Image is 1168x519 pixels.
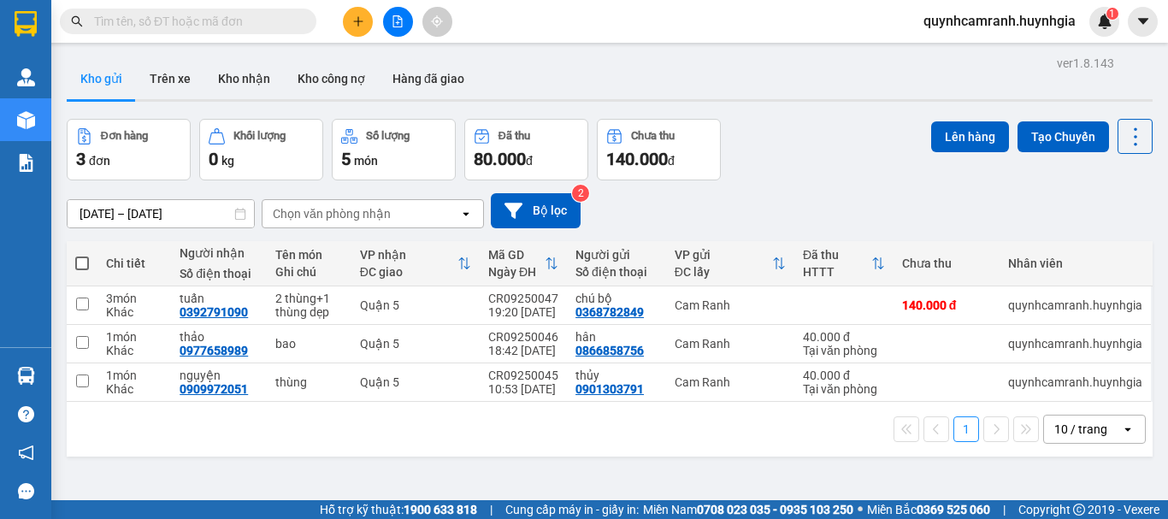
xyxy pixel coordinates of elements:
[459,207,473,221] svg: open
[106,305,162,319] div: Khác
[341,149,351,169] span: 5
[360,375,471,389] div: Quận 5
[902,257,991,270] div: Chưa thu
[575,344,644,357] div: 0866858756
[360,337,471,351] div: Quận 5
[488,382,558,396] div: 10:53 [DATE]
[902,298,991,312] div: 140.000 đ
[488,248,545,262] div: Mã GD
[180,267,258,280] div: Số điện thoại
[1054,421,1107,438] div: 10 / trang
[606,149,668,169] span: 140.000
[68,200,254,227] input: Select a date range.
[275,265,342,279] div: Ghi chú
[1109,8,1115,20] span: 1
[488,330,558,344] div: CR09250046
[803,330,885,344] div: 40.000 đ
[867,500,990,519] span: Miền Bắc
[221,154,234,168] span: kg
[643,500,853,519] span: Miền Nam
[1003,500,1006,519] span: |
[106,330,162,344] div: 1 món
[15,11,37,37] img: logo-vxr
[498,130,530,142] div: Đã thu
[18,406,34,422] span: question-circle
[106,257,162,270] div: Chi tiết
[464,119,588,180] button: Đã thu80.000đ
[199,119,323,180] button: Khối lượng0kg
[284,58,379,99] button: Kho công nợ
[383,7,413,37] button: file-add
[1106,8,1118,20] sup: 1
[352,15,364,27] span: plus
[360,248,457,262] div: VP nhận
[1136,14,1151,29] span: caret-down
[422,7,452,37] button: aim
[803,248,871,262] div: Đã thu
[575,292,658,305] div: chú bộ
[17,154,35,172] img: solution-icon
[354,154,378,168] span: món
[180,246,258,260] div: Người nhận
[360,265,457,279] div: ĐC giao
[488,369,558,382] div: CR09250045
[71,15,83,27] span: search
[666,241,794,286] th: Toggle SortBy
[392,15,404,27] span: file-add
[488,305,558,319] div: 19:20 [DATE]
[803,382,885,396] div: Tại văn phòng
[275,292,342,319] div: 2 thùng+1 thùng dẹp
[1018,121,1109,152] button: Tạo Chuyến
[404,503,477,516] strong: 1900 633 818
[675,298,786,312] div: Cam Ranh
[803,265,871,279] div: HTTT
[910,10,1089,32] span: quynhcamranh.huynhgia
[273,205,391,222] div: Chọn văn phòng nhận
[675,375,786,389] div: Cam Ranh
[204,58,284,99] button: Kho nhận
[575,369,658,382] div: thủy
[431,15,443,27] span: aim
[575,305,644,319] div: 0368782849
[180,305,248,319] div: 0392791090
[233,130,286,142] div: Khối lượng
[597,119,721,180] button: Chưa thu140.000đ
[360,298,471,312] div: Quận 5
[1073,504,1085,516] span: copyright
[488,344,558,357] div: 18:42 [DATE]
[67,58,136,99] button: Kho gửi
[1128,7,1158,37] button: caret-down
[794,241,894,286] th: Toggle SortBy
[17,111,35,129] img: warehouse-icon
[106,292,162,305] div: 3 món
[575,248,658,262] div: Người gửi
[953,416,979,442] button: 1
[675,248,772,262] div: VP gửi
[89,154,110,168] span: đơn
[526,154,533,168] span: đ
[18,483,34,499] span: message
[275,337,342,351] div: bao
[803,344,885,357] div: Tại văn phòng
[180,382,248,396] div: 0909972051
[1057,54,1114,73] div: ver 1.8.143
[106,382,162,396] div: Khác
[675,337,786,351] div: Cam Ranh
[917,503,990,516] strong: 0369 525 060
[180,292,258,305] div: tuấn
[488,292,558,305] div: CR09250047
[343,7,373,37] button: plus
[858,506,863,513] span: ⚪️
[67,119,191,180] button: Đơn hàng3đơn
[474,149,526,169] span: 80.000
[697,503,853,516] strong: 0708 023 035 - 0935 103 250
[379,58,478,99] button: Hàng đã giao
[1097,14,1112,29] img: icon-new-feature
[136,58,204,99] button: Trên xe
[351,241,480,286] th: Toggle SortBy
[575,382,644,396] div: 0901303791
[1008,375,1142,389] div: quynhcamranh.huynhgia
[106,344,162,357] div: Khác
[18,445,34,461] span: notification
[480,241,567,286] th: Toggle SortBy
